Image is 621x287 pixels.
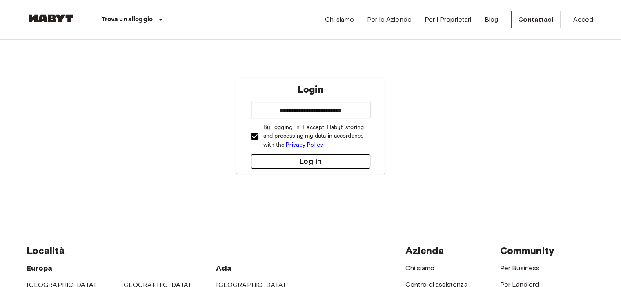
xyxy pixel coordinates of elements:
a: Per i Proprietari [425,15,472,24]
p: Trova un alloggio [102,15,153,24]
a: Chi siamo [325,15,354,24]
span: Asia [216,264,232,273]
span: Europa [27,264,53,273]
span: Community [500,245,554,256]
a: Chi siamo [405,264,434,272]
p: Login [297,82,323,97]
img: Habyt [27,14,76,22]
span: Azienda [405,245,444,256]
a: Per le Aziende [367,15,412,24]
a: Privacy Policy [286,141,323,148]
a: Contattaci [511,11,560,28]
span: Località [27,245,65,256]
a: Accedi [573,15,595,24]
a: Blog [484,15,498,24]
a: Per Business [500,264,540,272]
button: Log in [251,154,370,169]
p: By logging in I accept Habyt storing and processing my data in accordance with the [263,123,364,149]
